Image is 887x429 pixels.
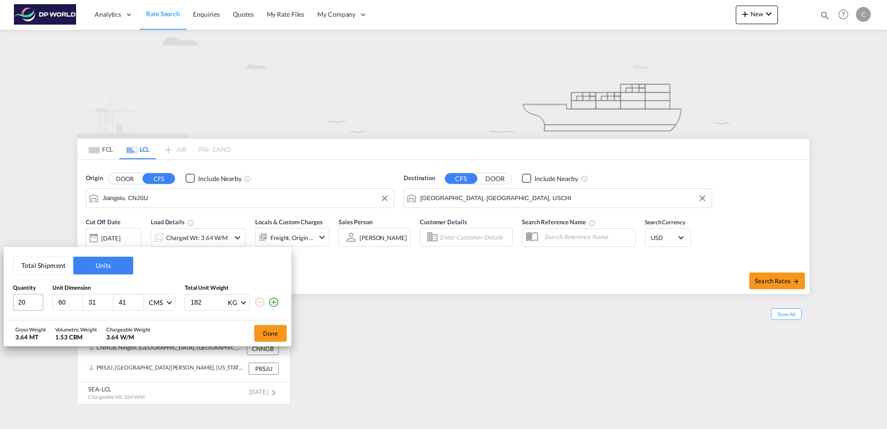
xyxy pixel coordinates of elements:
div: KG [228,299,237,306]
div: Volumetric Weight [55,326,97,333]
input: W [88,298,113,306]
md-icon: icon-minus-circle-outline [254,297,265,308]
div: Unit Dimension [52,284,175,292]
div: Quantity [13,284,43,292]
div: Gross Weight [15,326,46,333]
input: Enter weight [190,294,227,310]
div: Chargeable Weight [106,326,150,333]
input: L [58,298,83,306]
button: Units [73,257,133,274]
input: H [118,298,143,306]
md-icon: icon-plus-circle-outline [268,297,279,308]
div: 3.64 W/M [106,333,150,341]
div: 1.53 CBM [55,333,97,341]
div: CMS [149,299,163,306]
div: Total Unit Weight [185,284,282,292]
input: Qty [13,294,43,311]
div: 3.64 MT [15,333,46,341]
button: Done [254,325,287,342]
button: Total Shipment [13,257,73,274]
